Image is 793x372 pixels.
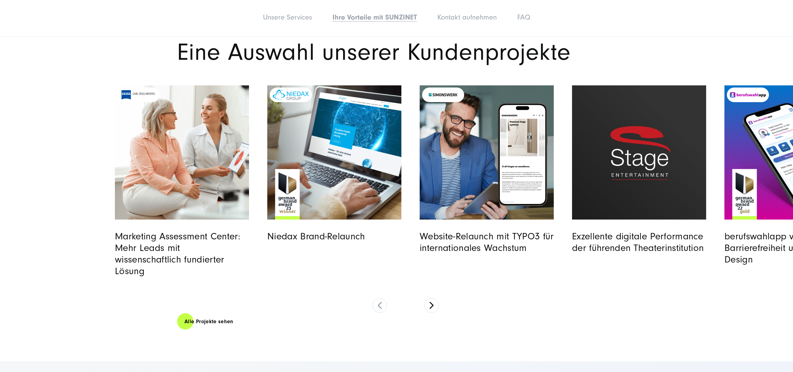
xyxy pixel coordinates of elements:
a: Read full post: Stage Entertainment [572,85,706,220]
h2: Eine Auswahl unserer Kundenprojekte [177,41,616,64]
img: Headerbild für SIMONSWERK Referenz Website-Relaunch mit TYPO3 für internationales Wachstum [420,85,554,220]
img: Logo Siemonswerk [425,92,461,98]
a: Unsere Services [263,13,312,21]
img: Preview-Bild für Carl Zeiss Meditec Referenz [115,85,249,220]
a: Featured image: Preview-Bild für Carl Zeiss Meditec Referenz - Read full post: Marketing Assessme... [115,85,249,220]
img: logo_niedaxgroup [273,90,309,100]
a: Ihre Vorteile mit SUNZINET [332,13,417,21]
img: Carl Zeiss Meditec Logo [120,89,156,101]
a: Marketing Assessment Center: Mehr Leads mit wissenschaftlich fundierter Lösung [115,231,240,277]
a: Exzellente digitale Performance der führenden Theaterinstitution [572,231,704,253]
a: Website-Relaunch mit TYPO3 für internationales Wachstum [420,231,554,253]
a: Kontakt aufnehmen [437,13,497,21]
a: FAQ [517,13,530,21]
a: Niedax Brand-Relaunch [267,231,365,242]
a: Read full post: Niedax | Brand-Relaunch | SUNZINET [267,85,401,220]
a: Alle Projekte sehen [177,313,241,330]
img: „Logo der berufswahlapp: Ein stilisiertes weißes Profil-Icon auf lila-blauem Hintergrund, daneben... [730,92,766,98]
a: Featured image: Headerbild für SIMONSWERK Referenz Website-Relaunch mit TYPO3 für internationales... [420,85,554,220]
